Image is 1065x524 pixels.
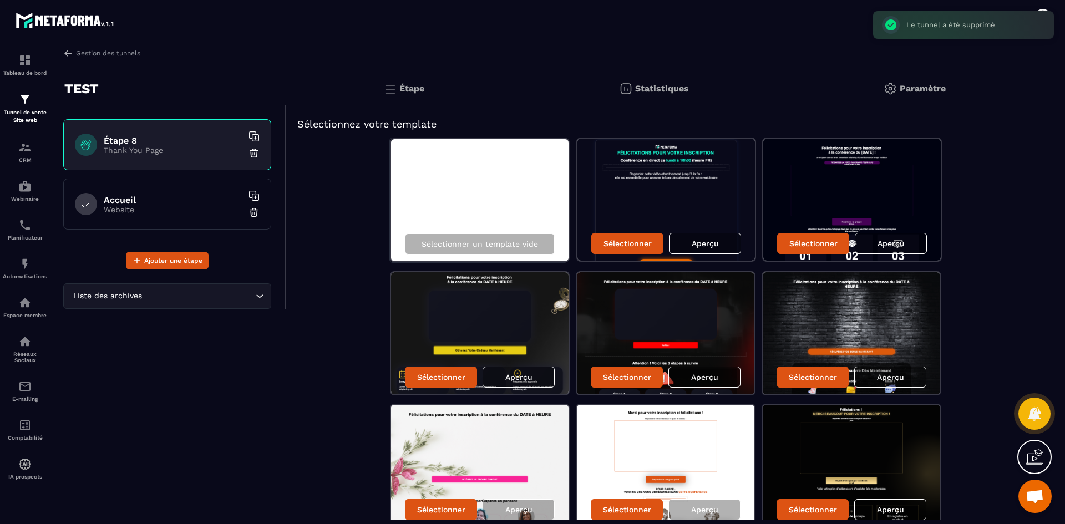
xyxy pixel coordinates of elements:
[144,290,253,302] input: Search for option
[3,273,47,279] p: Automatisations
[383,82,397,95] img: bars.0d591741.svg
[144,255,202,266] span: Ajouter une étape
[417,505,465,514] p: Sélectionner
[3,351,47,363] p: Réseaux Sociaux
[3,70,47,76] p: Tableau de bord
[505,505,532,514] p: Aperçu
[603,505,651,514] p: Sélectionner
[3,109,47,124] p: Tunnel de vente Site web
[691,373,718,381] p: Aperçu
[18,419,32,432] img: accountant
[18,141,32,154] img: formation
[619,82,632,95] img: stats.20deebd0.svg
[3,210,47,249] a: schedulerschedulerPlanificateur
[3,45,47,84] a: formationformationTableau de bord
[763,272,940,394] img: image
[3,133,47,171] a: formationformationCRM
[3,372,47,410] a: emailemailE-mailing
[603,373,651,381] p: Sélectionner
[3,249,47,288] a: automationsautomationsAutomatisations
[63,48,73,58] img: arrow
[18,93,32,106] img: formation
[18,457,32,471] img: automations
[3,171,47,210] a: automationsautomationsWebinaire
[3,288,47,327] a: automationsautomationsEspace membre
[126,252,209,269] button: Ajouter une étape
[635,83,689,94] p: Statistiques
[399,83,424,94] p: Étape
[104,205,242,214] p: Website
[18,335,32,348] img: social-network
[691,505,718,514] p: Aperçu
[878,239,905,248] p: Aperçu
[603,239,652,248] p: Sélectionner
[900,83,946,94] p: Paramètre
[63,283,271,309] div: Search for option
[789,505,837,514] p: Sélectionner
[104,146,242,155] p: Thank You Page
[18,218,32,232] img: scheduler
[18,296,32,309] img: automations
[3,84,47,133] a: formationformationTunnel de vente Site web
[18,257,32,271] img: automations
[789,239,838,248] p: Sélectionner
[884,82,897,95] img: setting-gr.5f69749f.svg
[877,505,904,514] p: Aperçu
[417,373,465,381] p: Sélectionner
[18,54,32,67] img: formation
[18,380,32,393] img: email
[3,196,47,202] p: Webinaire
[64,78,99,100] p: TEST
[104,195,242,205] h6: Accueil
[3,312,47,318] p: Espace membre
[18,180,32,193] img: automations
[422,240,538,248] p: Sélectionner un template vide
[391,272,569,394] img: image
[3,157,47,163] p: CRM
[1018,480,1052,513] div: Ouvrir le chat
[3,327,47,372] a: social-networksocial-networkRéseaux Sociaux
[692,239,719,248] p: Aperçu
[505,373,532,381] p: Aperçu
[877,373,904,381] p: Aperçu
[63,48,140,58] a: Gestion des tunnels
[70,290,144,302] span: Liste des archives
[577,139,755,261] img: image
[577,272,754,394] img: image
[16,10,115,30] img: logo
[248,207,260,218] img: trash
[3,474,47,480] p: IA prospects
[3,396,47,402] p: E-mailing
[789,373,837,381] p: Sélectionner
[3,410,47,449] a: accountantaccountantComptabilité
[248,147,260,159] img: trash
[3,435,47,441] p: Comptabilité
[3,235,47,241] p: Planificateur
[104,135,242,146] h6: Étape 8
[297,116,1032,132] h5: Sélectionnez votre template
[763,139,941,261] img: image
